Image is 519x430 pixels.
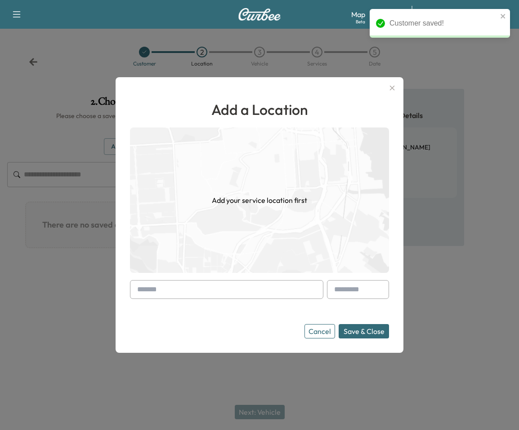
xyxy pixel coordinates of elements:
[356,18,365,25] div: Beta
[238,8,281,21] img: Curbee Logo
[130,99,389,120] h1: Add a Location
[339,324,389,338] button: Save & Close
[212,195,307,206] h1: Add your service location first
[389,18,497,29] div: Customer saved!
[130,127,389,273] img: empty-map-CL6vilOE.png
[351,9,365,20] a: MapBeta
[500,13,506,20] button: close
[304,324,335,338] button: Cancel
